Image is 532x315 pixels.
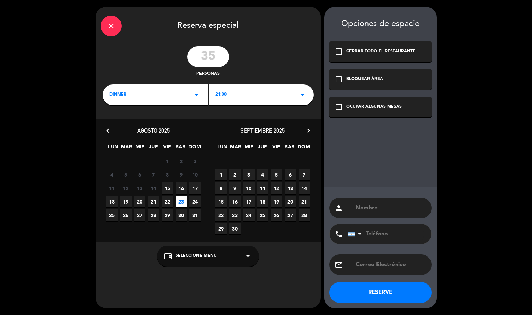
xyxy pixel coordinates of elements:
[230,143,241,154] span: MAR
[271,182,282,194] span: 12
[355,203,426,213] input: Nombre
[175,143,186,154] span: SAB
[188,143,200,154] span: DOM
[335,230,343,238] i: phone
[215,182,227,194] span: 8
[193,91,201,99] i: arrow_drop_down
[134,209,145,221] span: 27
[299,196,310,207] span: 21
[243,143,255,154] span: MIE
[346,48,416,55] div: CERRAR TODO EL RESTAURANTE
[335,204,343,212] i: person
[96,7,321,43] div: Reserva especial
[335,47,343,56] i: check_box_outline_blank
[285,182,296,194] span: 13
[176,196,187,207] span: 23
[244,252,252,260] i: arrow_drop_down
[335,75,343,83] i: check_box_outline_blank
[148,143,159,154] span: JUE
[176,209,187,221] span: 30
[271,209,282,221] span: 26
[229,209,241,221] span: 23
[162,182,173,194] span: 15
[106,169,118,180] span: 4
[257,143,268,154] span: JUE
[229,223,241,234] span: 30
[257,209,268,221] span: 25
[299,182,310,194] span: 14
[216,143,228,154] span: LUN
[106,196,118,207] span: 18
[134,182,145,194] span: 13
[120,196,132,207] span: 19
[348,224,364,244] div: Argentina: +54
[176,169,187,180] span: 9
[148,182,159,194] span: 14
[189,155,201,167] span: 3
[299,91,307,99] i: arrow_drop_down
[335,261,343,269] i: email
[285,169,296,180] span: 6
[243,209,255,221] span: 24
[107,22,115,30] i: close
[243,182,255,194] span: 10
[346,103,402,110] div: OCUPAR ALGUNAS MESAS
[134,143,146,154] span: MIE
[240,127,285,134] span: septiembre 2025
[299,209,310,221] span: 28
[271,169,282,180] span: 5
[106,209,118,221] span: 25
[120,209,132,221] span: 26
[176,155,187,167] span: 2
[148,169,159,180] span: 7
[189,209,201,221] span: 31
[257,182,268,194] span: 11
[257,196,268,207] span: 18
[229,196,241,207] span: 16
[271,196,282,207] span: 19
[148,209,159,221] span: 28
[215,223,227,234] span: 29
[176,253,217,260] span: Seleccione Menú
[164,252,172,260] i: chrome_reader_mode
[134,196,145,207] span: 20
[243,169,255,180] span: 3
[285,209,296,221] span: 27
[229,182,241,194] span: 9
[148,196,159,207] span: 21
[284,143,295,154] span: SAB
[271,143,282,154] span: VIE
[162,155,173,167] span: 1
[189,196,201,207] span: 24
[215,196,227,207] span: 15
[305,127,312,134] i: chevron_right
[257,169,268,180] span: 4
[137,127,170,134] span: agosto 2025
[215,209,227,221] span: 22
[329,19,432,29] div: Opciones de espacio
[109,91,126,98] span: DINNER
[196,71,220,78] span: personas
[298,143,309,154] span: DOM
[162,196,173,207] span: 22
[189,182,201,194] span: 17
[134,169,145,180] span: 6
[162,169,173,180] span: 8
[335,103,343,111] i: check_box_outline_blank
[121,143,132,154] span: MAR
[215,91,227,98] span: 21:00
[162,209,173,221] span: 29
[285,196,296,207] span: 20
[176,182,187,194] span: 16
[215,169,227,180] span: 1
[106,182,118,194] span: 11
[243,196,255,207] span: 17
[161,143,173,154] span: VIE
[229,169,241,180] span: 2
[187,46,229,67] input: 0
[348,224,424,244] input: Teléfono
[346,76,383,83] div: BLOQUEAR ÁREA
[355,260,426,270] input: Correo Electrónico
[189,169,201,180] span: 10
[107,143,119,154] span: LUN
